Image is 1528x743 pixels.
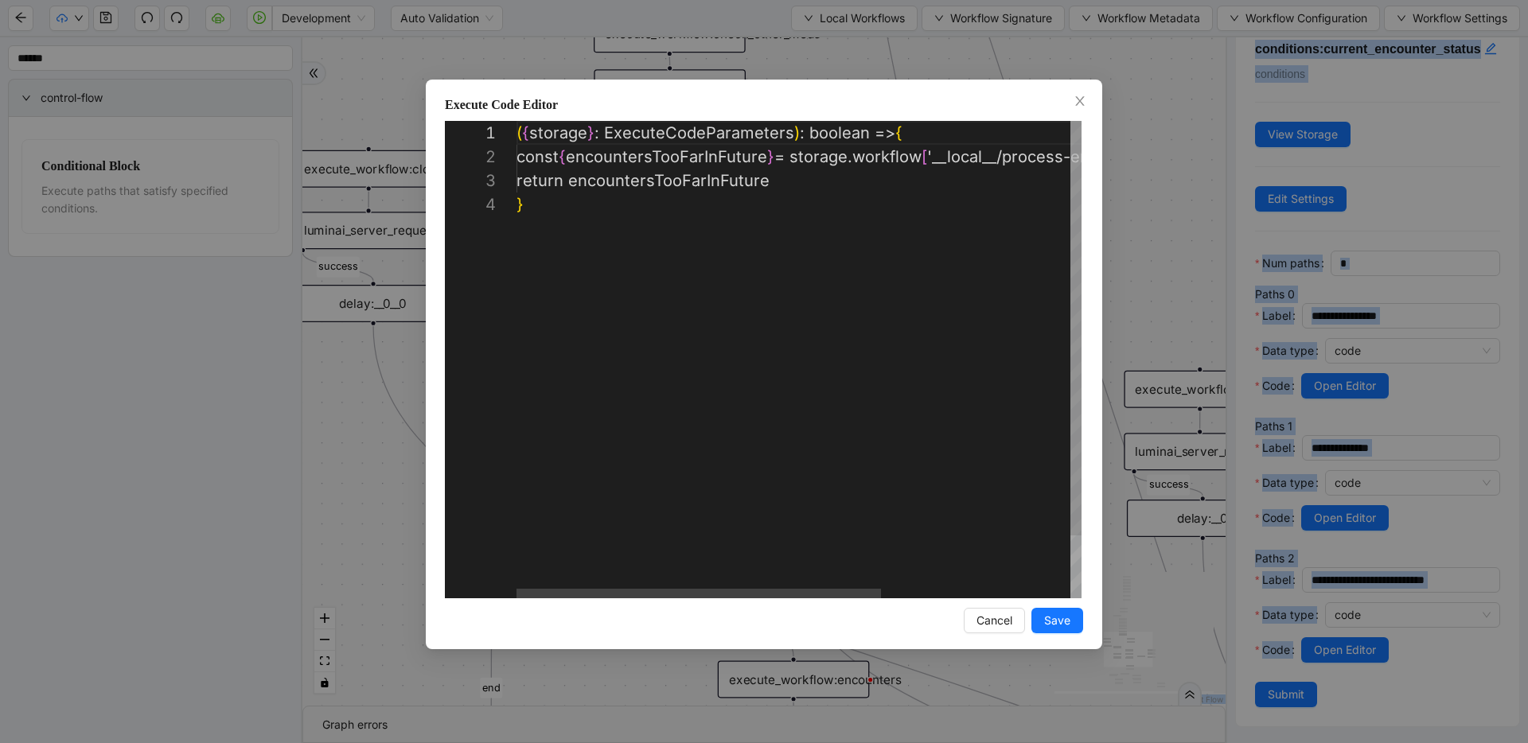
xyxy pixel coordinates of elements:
[976,612,1012,629] span: Cancel
[1031,608,1083,633] button: Save
[559,147,566,166] span: {
[516,195,524,214] span: }
[566,147,767,166] span: encountersTooFarInFuture
[445,169,496,193] div: 3
[522,123,529,142] span: {
[800,123,895,142] span: : boolean =>
[516,171,770,190] span: return encountersTooFarInFuture
[927,147,1310,166] span: '__local__/process-encounters/*/encounters-valid'
[516,121,517,145] textarea: Editor content;Press Alt+F1 for Accessibility Options.
[529,123,587,142] span: storage
[794,123,800,142] span: )
[445,95,1083,115] div: Execute Code Editor
[895,123,902,142] span: {
[594,123,794,142] span: : ExecuteCodeParameters
[1071,93,1089,111] button: Close
[774,147,922,166] span: = storage.workflow
[767,147,774,166] span: }
[1074,95,1086,107] span: close
[1044,612,1070,629] span: Save
[587,123,594,142] span: }
[445,193,496,216] div: 4
[516,147,559,166] span: const
[445,121,496,145] div: 1
[445,145,496,169] div: 2
[516,123,522,142] span: (
[964,608,1025,633] button: Cancel
[922,147,927,166] span: [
